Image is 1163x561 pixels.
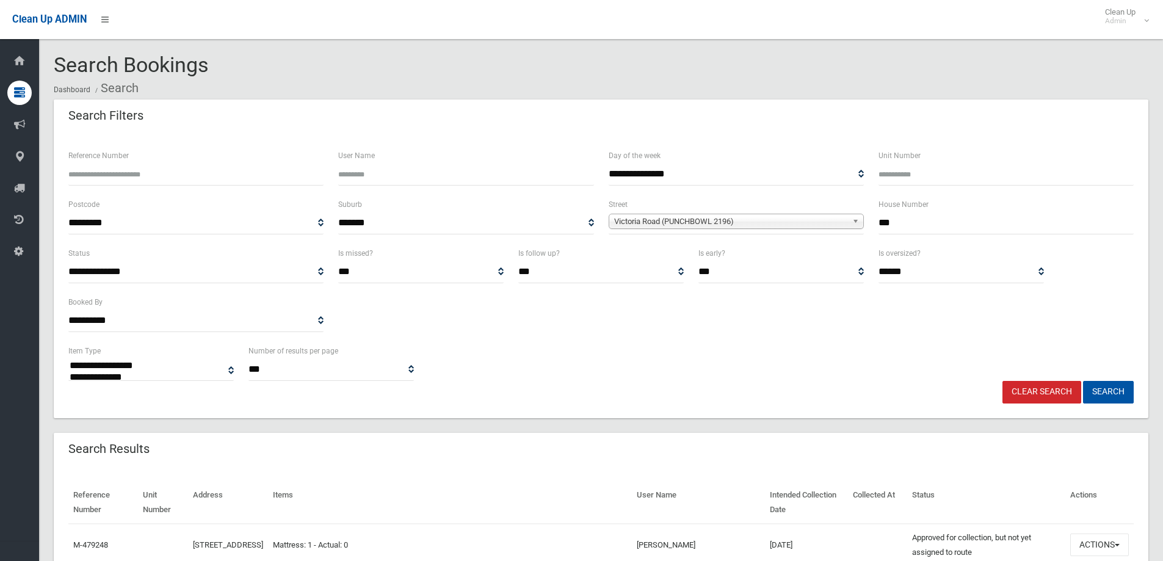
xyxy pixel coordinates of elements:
label: Status [68,247,90,260]
th: Address [188,482,268,524]
label: Booked By [68,295,103,309]
button: Actions [1070,534,1129,556]
li: Search [92,77,139,100]
label: Reference Number [68,149,129,162]
small: Admin [1105,16,1136,26]
span: Victoria Road (PUNCHBOWL 2196) [614,214,847,229]
label: House Number [879,198,929,211]
label: Postcode [68,198,100,211]
label: Is early? [698,247,725,260]
span: Clean Up ADMIN [12,13,87,25]
label: Unit Number [879,149,921,162]
label: User Name [338,149,375,162]
label: Is follow up? [518,247,560,260]
label: Is missed? [338,247,373,260]
label: Number of results per page [248,344,338,358]
th: User Name [632,482,765,524]
label: Item Type [68,344,101,358]
a: Dashboard [54,85,90,94]
header: Search Filters [54,104,158,128]
a: Clear Search [1002,381,1081,404]
th: Collected At [848,482,907,524]
span: Search Bookings [54,52,209,77]
th: Unit Number [138,482,188,524]
a: [STREET_ADDRESS] [193,540,263,549]
button: Search [1083,381,1134,404]
span: Clean Up [1099,7,1148,26]
th: Intended Collection Date [765,482,848,524]
th: Reference Number [68,482,138,524]
th: Status [907,482,1065,524]
a: M-479248 [73,540,108,549]
label: Day of the week [609,149,661,162]
label: Is oversized? [879,247,921,260]
label: Street [609,198,628,211]
th: Actions [1065,482,1134,524]
label: Suburb [338,198,362,211]
header: Search Results [54,437,164,461]
th: Items [268,482,632,524]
